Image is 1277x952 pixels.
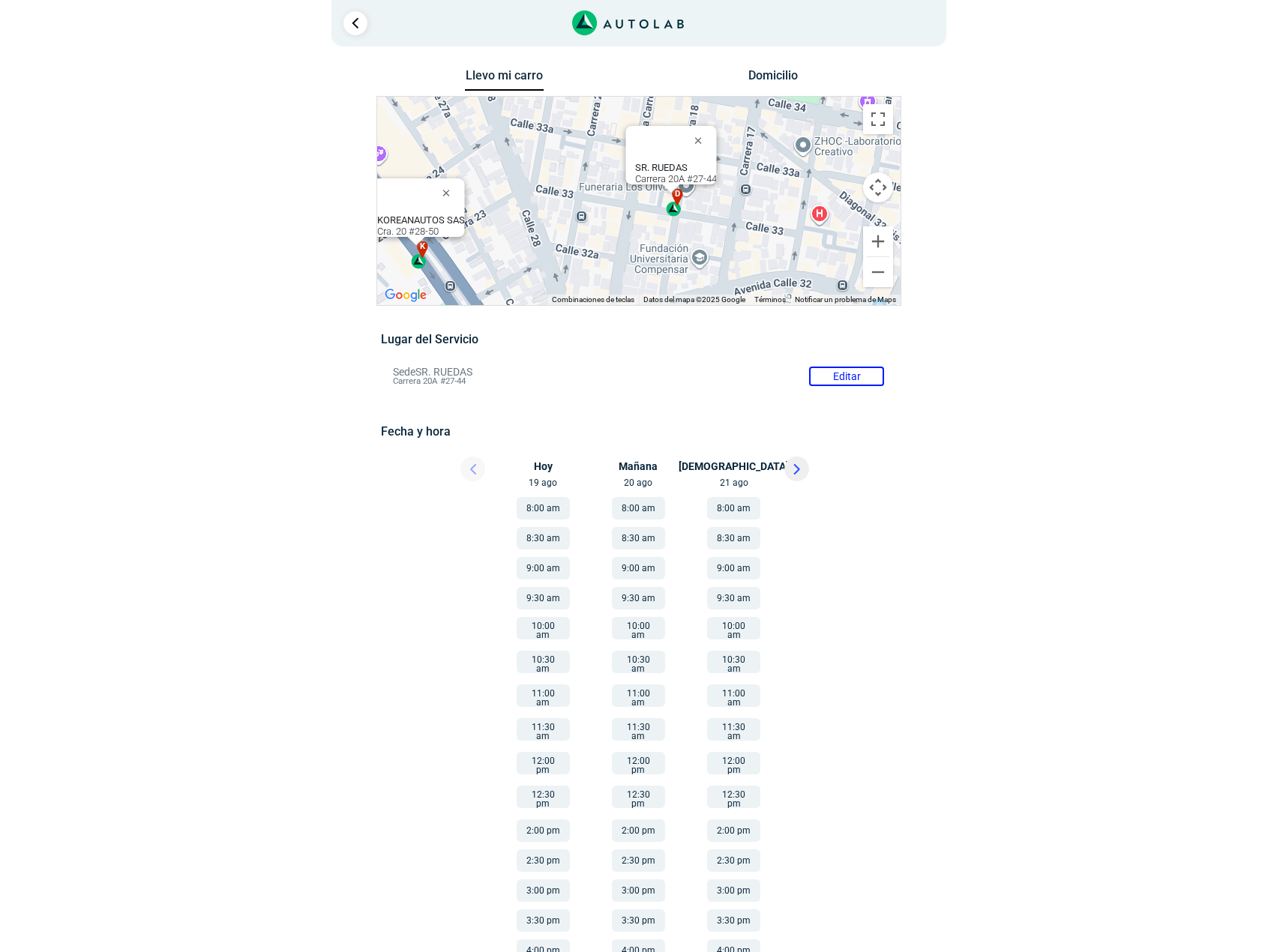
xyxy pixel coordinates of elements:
button: Cerrar [683,122,719,158]
button: 3:00 pm [707,879,760,902]
button: Combinaciones de teclas [552,295,634,305]
button: 9:00 am [612,557,665,579]
a: Términos [754,295,786,304]
button: 3:30 pm [612,909,665,932]
button: 3:00 pm [612,879,665,902]
button: 9:30 am [517,587,570,609]
a: Link al sitio de autolab [572,15,684,29]
button: Domicilio [733,68,812,90]
button: 9:30 am [612,587,665,609]
button: 10:30 am [517,651,570,673]
button: 12:00 pm [707,752,760,774]
button: 3:30 pm [517,909,570,932]
button: 8:00 am [517,497,570,519]
button: 2:30 pm [612,849,665,872]
button: 9:00 am [707,557,760,579]
button: 2:00 pm [707,819,760,842]
button: 12:00 pm [517,752,570,774]
button: 11:00 am [612,684,665,707]
a: Abre esta zona en Google Maps (se abre en una nueva ventana) [381,286,430,305]
button: 3:00 pm [517,879,570,902]
button: Ampliar [863,226,893,256]
button: 8:30 am [707,527,760,549]
button: 10:00 am [612,617,665,639]
b: KOREANAUTOS SAS [376,214,464,226]
div: Cra. 20 #28-50 [376,214,464,237]
button: Cambiar a la vista en pantalla completa [863,104,893,134]
span: k [419,241,425,253]
button: 12:30 pm [517,786,570,808]
button: 2:00 pm [517,819,570,842]
span: Datos del mapa ©2025 Google [643,295,745,304]
button: 11:00 am [707,684,760,707]
button: 8:00 am [612,497,665,519]
button: Cerrar [431,175,467,211]
button: 8:30 am [612,527,665,549]
button: Llevo mi carro [465,68,544,91]
h5: Lugar del Servicio [381,332,896,346]
h5: Fecha y hora [381,424,896,439]
button: 12:30 pm [707,786,760,808]
img: Google [381,286,430,305]
a: Ir al paso anterior [343,11,367,35]
button: 10:30 am [707,651,760,673]
button: 11:30 am [517,718,570,741]
a: Notificar un problema de Maps [795,295,896,304]
button: 8:30 am [517,527,570,549]
button: 11:30 am [612,718,665,741]
button: Reducir [863,257,893,287]
div: Carrera 20A #27-44 [634,162,716,184]
button: 2:30 pm [707,849,760,872]
button: 9:30 am [707,587,760,609]
button: 3:30 pm [707,909,760,932]
button: 10:30 am [612,651,665,673]
button: 10:00 am [517,617,570,639]
button: 9:00 am [517,557,570,579]
button: 12:00 pm [612,752,665,774]
button: 2:30 pm [517,849,570,872]
button: 10:00 am [707,617,760,639]
button: 11:30 am [707,718,760,741]
button: 11:00 am [517,684,570,707]
button: 12:30 pm [612,786,665,808]
button: 8:00 am [707,497,760,519]
button: 2:00 pm [612,819,665,842]
button: Controles de visualización del mapa [863,172,893,202]
b: SR. RUEDAS [634,162,687,173]
span: d [674,188,680,201]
